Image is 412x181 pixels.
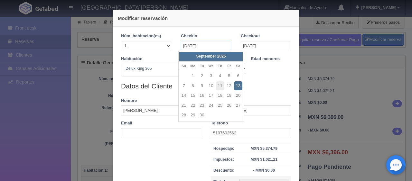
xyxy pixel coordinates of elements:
span: September [196,54,216,59]
th: Hospedaje: [211,143,237,154]
span: Monday [190,64,195,68]
label: Checkout [241,33,260,39]
a: 3 [207,71,215,81]
input: DD-MM-AAAA [181,41,231,51]
a: 9 [198,81,206,91]
label: Checkin [181,33,197,39]
span: Friday [227,64,231,68]
strong: - MXN $0.00 [253,168,275,173]
label: Email [121,120,132,126]
strong: MXN $1,021.21 [250,157,277,162]
a: 11 [216,81,224,91]
th: Impuestos: [211,154,237,165]
a: 19 [225,91,233,100]
a: 20 [234,91,242,100]
span: Delux King 305 [124,65,173,72]
a: 4 [216,71,224,81]
input: Seleccionar hab. [124,65,128,76]
th: Descuento: [211,165,237,176]
a: 8 [189,81,197,91]
a: 16 [198,91,206,100]
legend: Datos del Cliente [121,81,291,91]
a: 22 [189,101,197,110]
a: 29 [189,111,197,120]
span: 2025 [217,54,226,59]
a: 30 [198,111,206,120]
a: 6 [234,71,242,81]
a: 7 [180,81,188,91]
a: 26 [225,101,233,110]
label: Núm. habitación(es) [121,33,161,39]
strong: MXN $5,374.79 [250,146,277,151]
span: Next [236,53,241,59]
span: Tuesday [200,64,204,68]
h4: Modificar reservación [118,15,294,22]
a: 5 [225,71,233,81]
a: Next [235,52,242,59]
a: Prev [180,52,187,59]
span: Prev [181,53,186,59]
input: DD-MM-AAAA [241,41,291,51]
a: 15 [189,91,197,100]
a: 24 [207,101,215,110]
a: 17 [207,91,215,100]
a: 2 [198,71,206,81]
span: Wednesday [209,64,214,68]
a: 21 [180,101,188,110]
label: Edad menores [251,56,280,62]
span: Sunday [182,64,186,68]
a: 28 [180,111,188,120]
a: 10 [207,81,215,91]
a: 14 [180,91,188,100]
a: 23 [198,101,206,110]
a: 27 [234,101,242,110]
label: Nombre [121,98,137,104]
a: 13 [234,81,242,91]
label: Habitación [121,56,142,62]
span: Thursday [218,64,222,68]
a: 18 [216,91,224,100]
a: 1 [189,71,197,81]
label: Teléfono [211,120,228,126]
a: 25 [216,101,224,110]
span: Saturday [236,64,240,68]
a: 12 [225,81,233,91]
